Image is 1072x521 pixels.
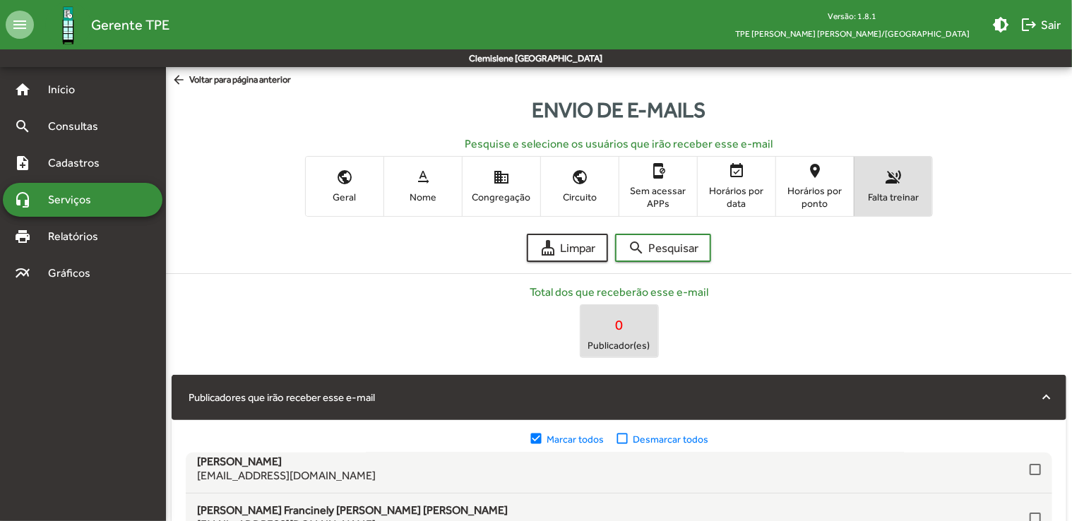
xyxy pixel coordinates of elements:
[197,503,508,517] span: [PERSON_NAME] Francinely [PERSON_NAME] [PERSON_NAME]
[854,157,932,215] button: Falta treinar
[530,431,547,447] mat-icon: check_box
[698,157,775,215] button: Horários por data
[172,73,291,88] span: Voltar para página anterior
[540,235,595,260] span: Limpar
[40,228,117,245] span: Relatórios
[91,13,169,36] span: Gerente TPE
[40,155,118,172] span: Cadastros
[619,157,697,215] button: Sem acessar APPs
[530,285,708,299] h6: Total dos que receberão esse e-mail
[309,191,380,203] span: Geral
[14,265,31,282] mat-icon: multiline_chart
[885,169,902,186] mat-icon: voice_over_off
[14,228,31,245] mat-icon: print
[40,191,110,208] span: Serviços
[336,169,353,186] mat-icon: public
[415,169,431,186] mat-icon: text_rotation_none
[806,162,823,179] mat-icon: location_on
[6,11,34,39] mat-icon: menu
[724,25,981,42] span: TPE [PERSON_NAME] [PERSON_NAME]/[GEOGRAPHIC_DATA]
[584,339,655,352] span: Publicador(es)
[14,81,31,98] mat-icon: home
[547,432,605,446] span: Marcar todos
[40,265,109,282] span: Gráficos
[40,118,117,135] span: Consultas
[780,184,850,210] span: Horários por ponto
[541,157,619,215] button: Circuito
[189,390,1032,406] mat-panel-title: Publicadores que irão receber esse e-mail
[172,73,189,88] mat-icon: arrow_back
[615,234,711,262] button: Pesquisar
[1020,12,1061,37] span: Sair
[623,184,693,210] span: Sem acessar APPs
[166,94,1072,126] div: Envio de e-mails
[1015,12,1066,37] button: Sair
[527,234,608,262] button: Limpar
[493,169,510,186] mat-icon: domain
[728,162,745,179] mat-icon: event_available
[580,305,658,357] button: 0Publicador(es)
[388,191,458,203] span: Nome
[616,431,633,447] mat-icon: check_box_outline_blank
[306,157,383,215] button: Geral
[1020,16,1037,33] mat-icon: logout
[992,16,1009,33] mat-icon: brightness_medium
[40,81,95,98] span: Início
[650,162,667,179] mat-icon: app_blocking
[628,239,645,256] mat-icon: search
[45,2,91,48] img: Logo
[14,118,31,135] mat-icon: search
[34,2,169,48] a: Gerente TPE
[177,137,1061,150] h6: Pesquise e selecione os usuários que irão receber esse e-mail
[14,155,31,172] mat-icon: note_add
[724,7,981,25] div: Versão: 1.8.1
[540,239,556,256] mat-icon: cleaning_services
[466,191,537,203] span: Congregação
[172,375,1066,420] mat-expansion-panel-header: Publicadores que irão receber esse e-mail
[384,157,462,215] button: Nome
[197,469,376,483] span: [EMAIL_ADDRESS][DOMAIN_NAME]
[628,235,698,260] span: Pesquisar
[701,184,772,210] span: Horários por data
[571,169,588,186] mat-icon: public
[858,191,929,203] span: Falta treinar
[463,157,540,215] button: Congregação
[776,157,854,215] button: Horários por ponto
[197,455,376,469] span: [PERSON_NAME]
[14,191,31,208] mat-icon: headset_mic
[633,432,709,446] span: Desmarcar todos
[584,316,655,334] span: 0
[544,191,615,203] span: Circuito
